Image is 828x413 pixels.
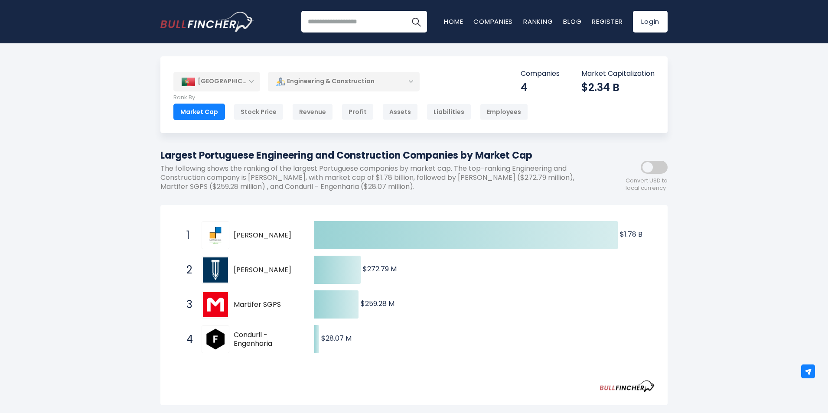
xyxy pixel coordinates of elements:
div: Engineering & Construction [268,72,420,91]
img: Conduril - Engenharia [203,327,228,352]
div: Employees [480,104,528,120]
div: Revenue [292,104,333,120]
a: Register [592,17,623,26]
p: The following shows the ranking of the largest Portuguese companies by market cap. The top-rankin... [160,164,590,191]
text: $272.79 M [363,264,397,274]
img: Bullfincher logo [160,12,254,32]
text: $1.78 B [620,229,642,239]
img: Teixeira Duarte [203,257,228,283]
div: 4 [521,81,560,94]
div: [GEOGRAPHIC_DATA] [173,72,260,91]
div: Liabilities [427,104,471,120]
div: $2.34 B [581,81,655,94]
div: Market Cap [173,104,225,120]
p: Market Capitalization [581,69,655,78]
p: Rank By [173,94,528,101]
a: Companies [473,17,513,26]
h1: Largest Portuguese Engineering and Construction Companies by Market Cap [160,148,590,163]
a: Ranking [523,17,553,26]
span: Convert USD to local currency [626,177,668,192]
span: [PERSON_NAME] [234,266,299,275]
a: Go to homepage [160,12,254,32]
text: $259.28 M [361,299,394,309]
div: Profit [342,104,374,120]
a: Home [444,17,463,26]
span: Martifer SGPS [234,300,299,309]
p: Companies [521,69,560,78]
a: Blog [563,17,581,26]
a: Login [633,11,668,33]
text: $28.07 M [321,333,352,343]
div: Assets [382,104,418,120]
button: Search [405,11,427,33]
span: 4 [182,332,191,347]
img: Mota-Engil [203,223,228,248]
span: 2 [182,263,191,277]
div: Stock Price [234,104,284,120]
span: Conduril - Engenharia [234,331,299,349]
span: [PERSON_NAME] [234,231,299,240]
span: 3 [182,297,191,312]
img: Martifer SGPS [203,292,228,317]
span: 1 [182,228,191,243]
